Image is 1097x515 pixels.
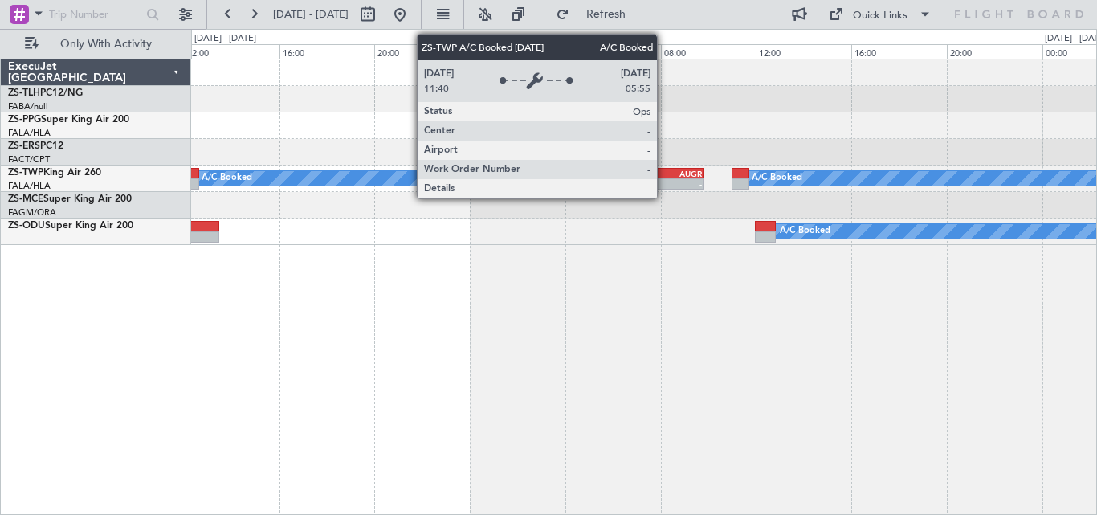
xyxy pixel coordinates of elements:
[661,44,756,59] div: 08:00
[8,221,133,231] a: ZS-ODUSuper King Air 200
[374,44,470,59] div: 20:00
[279,44,375,59] div: 16:00
[194,32,256,46] div: [DATE] - [DATE]
[635,169,669,178] div: FANG
[18,31,174,57] button: Only With Activity
[851,44,947,59] div: 16:00
[49,2,141,27] input: Trip Number
[470,44,565,59] div: 00:00
[8,168,101,178] a: ZS-TWPKing Air 260
[8,206,56,219] a: FAGM/QRA
[8,115,41,125] span: ZS-PPG
[8,88,40,98] span: ZS-TLH
[669,169,703,178] div: AUGR
[8,153,50,166] a: FACT/CPT
[8,221,45,231] span: ZS-ODU
[752,166,802,190] div: A/C Booked
[8,194,132,204] a: ZS-MCESuper King Air 200
[853,8,907,24] div: Quick Links
[202,166,252,190] div: A/C Booked
[947,44,1042,59] div: 20:00
[8,141,40,151] span: ZS-ERS
[8,168,43,178] span: ZS-TWP
[635,179,669,189] div: -
[8,88,83,98] a: ZS-TLHPC12/NG
[756,44,851,59] div: 12:00
[8,100,48,112] a: FABA/null
[821,2,940,27] button: Quick Links
[184,44,279,59] div: 12:00
[548,2,645,27] button: Refresh
[8,180,51,192] a: FALA/HLA
[273,7,349,22] span: [DATE] - [DATE]
[565,44,661,59] div: 04:00
[8,127,51,139] a: FALA/HLA
[8,141,63,151] a: ZS-ERSPC12
[669,179,703,189] div: -
[472,32,534,46] div: [DATE] - [DATE]
[42,39,169,50] span: Only With Activity
[780,219,830,243] div: A/C Booked
[8,115,129,125] a: ZS-PPGSuper King Air 200
[8,194,43,204] span: ZS-MCE
[573,9,640,20] span: Refresh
